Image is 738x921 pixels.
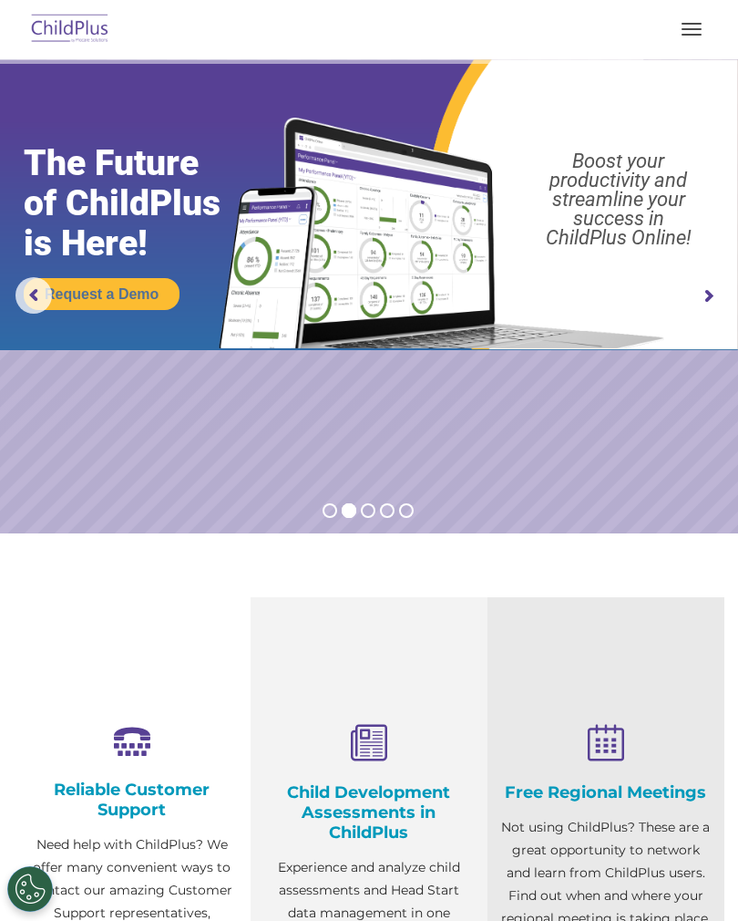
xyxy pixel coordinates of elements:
[264,782,474,843] h4: Child Development Assessments in ChildPlus
[27,780,237,820] h4: Reliable Customer Support
[24,278,179,310] a: Request a Demo
[24,143,260,264] rs-layer: The Future of ChildPlus is Here!
[27,8,113,51] img: ChildPlus by Procare Solutions
[501,782,711,802] h4: Free Regional Meetings
[7,866,53,912] button: Cookies Settings
[509,151,728,247] rs-layer: Boost your productivity and streamline your success in ChildPlus Online!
